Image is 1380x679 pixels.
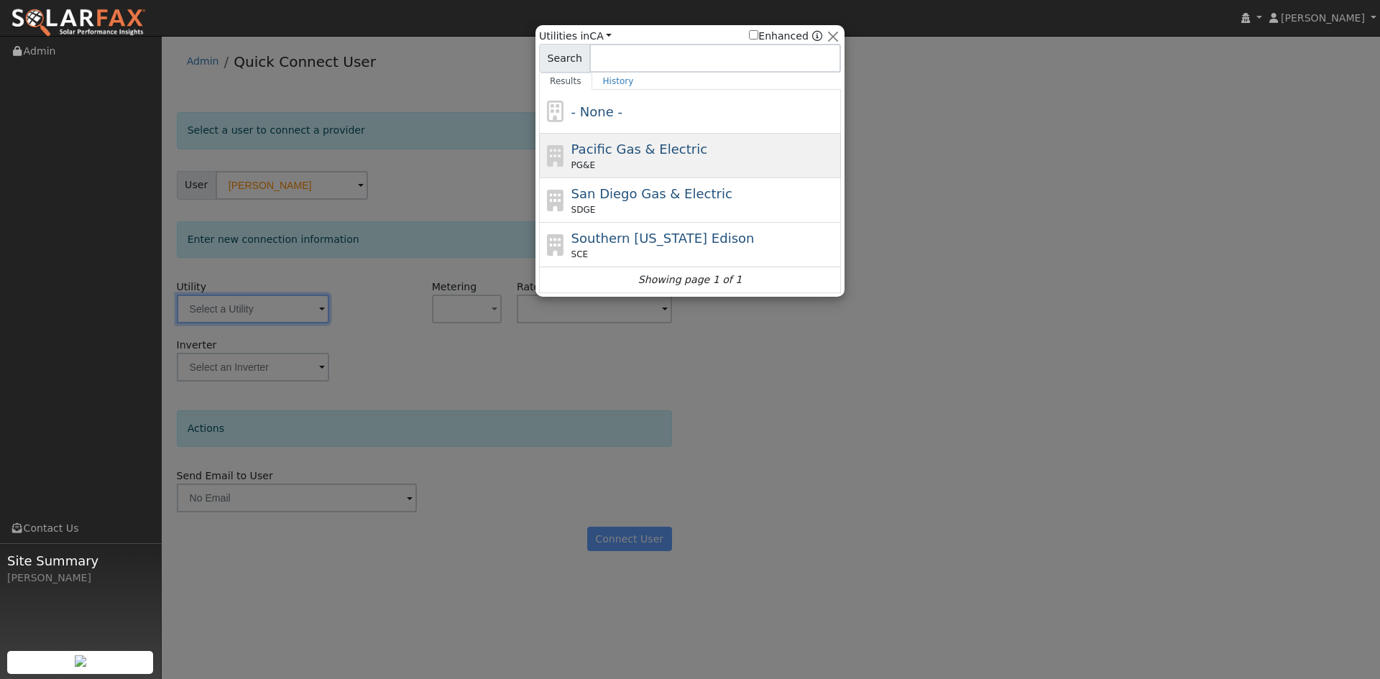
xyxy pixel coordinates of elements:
label: Enhanced [749,29,809,44]
span: Pacific Gas & Electric [571,142,707,157]
span: Show enhanced providers [749,29,822,44]
img: retrieve [75,655,86,667]
span: SCE [571,248,589,261]
a: Results [539,73,592,90]
a: Enhanced Providers [812,30,822,42]
a: CA [589,30,612,42]
span: [PERSON_NAME] [1281,12,1365,24]
span: Utilities in [539,29,612,44]
a: History [592,73,645,90]
i: Showing page 1 of 1 [638,272,742,287]
span: Site Summary [7,551,154,571]
span: SDGE [571,203,596,216]
input: Enhanced [749,30,758,40]
span: San Diego Gas & Electric [571,186,732,201]
div: [PERSON_NAME] [7,571,154,586]
span: Southern [US_STATE] Edison [571,231,755,246]
span: - None - [571,104,622,119]
img: SolarFax [11,8,146,38]
span: Search [539,44,590,73]
span: PG&E [571,159,595,172]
